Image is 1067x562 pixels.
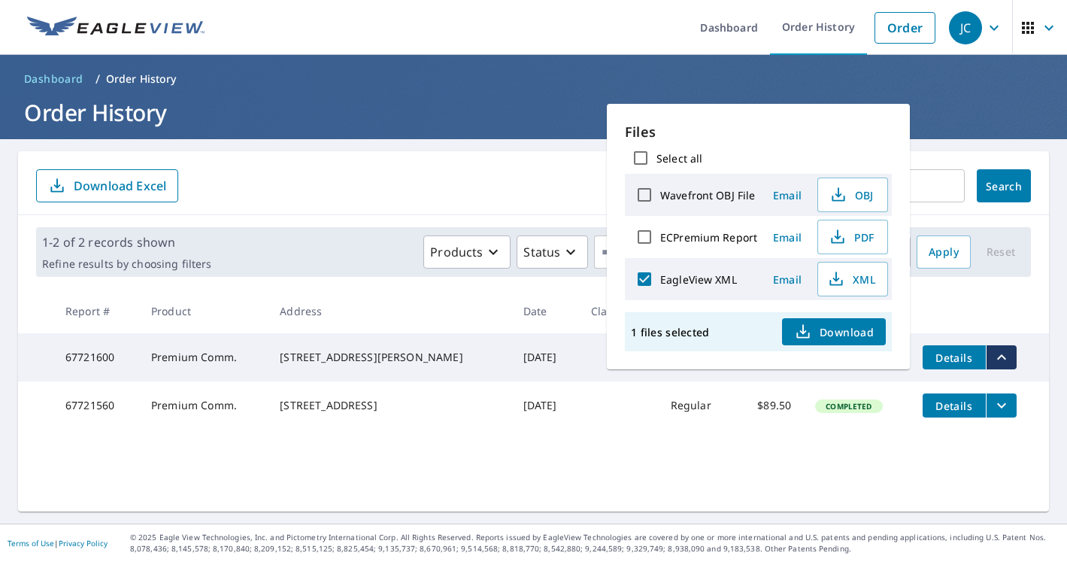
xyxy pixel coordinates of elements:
span: Email [769,230,805,245]
span: Details [932,351,977,365]
td: Premium Comm. [139,333,268,381]
p: Status [523,243,560,261]
button: Download Excel [36,169,178,202]
th: Claim ID [579,289,659,333]
button: filesDropdownBtn-67721600 [986,345,1017,369]
label: ECPremium Report [660,230,757,245]
img: EV Logo [27,17,205,39]
td: $89.50 [735,381,803,430]
td: [DATE] [511,333,579,381]
p: Products [430,243,483,261]
p: © 2025 Eagle View Technologies, Inc. and Pictometry International Corp. All Rights Reserved. Repo... [130,532,1059,554]
label: EagleView XML [660,272,737,287]
button: detailsBtn-67721560 [923,393,986,418]
td: 67721560 [53,381,139,430]
a: Terms of Use [8,538,54,548]
button: detailsBtn-67721600 [923,345,986,369]
span: Email [769,188,805,202]
span: Orgs [601,243,651,262]
p: 1-2 of 2 records shown [42,233,211,251]
a: Privacy Policy [59,538,108,548]
h1: Order History [18,97,1049,128]
th: Report # [53,289,139,333]
button: Download [782,318,886,345]
th: Address [268,289,511,333]
button: Search [977,169,1031,202]
span: OBJ [827,186,875,204]
p: | [8,539,108,548]
span: Apply [929,243,959,262]
td: Premium Comm. [139,381,268,430]
span: Dashboard [24,71,83,87]
p: 1 files selected [631,325,709,339]
a: Dashboard [18,67,89,91]
p: Refine results by choosing filters [42,257,211,271]
p: Order History [106,71,177,87]
button: Products [423,235,511,269]
span: XML [827,270,875,288]
button: PDF [817,220,888,254]
span: Details [932,399,977,413]
button: Orgs [594,235,679,269]
div: JC [949,11,982,44]
button: Email [763,184,811,207]
p: Files [625,122,892,142]
div: [STREET_ADDRESS][PERSON_NAME] [280,350,499,365]
p: Download Excel [74,178,166,194]
td: [DATE] [511,381,579,430]
div: [STREET_ADDRESS] [280,398,499,413]
button: Status [517,235,588,269]
span: Search [989,179,1019,193]
button: Apply [917,235,971,269]
button: filesDropdownBtn-67721560 [986,393,1017,418]
span: Email [769,272,805,287]
label: Select all [656,151,702,166]
span: Completed [817,401,881,412]
button: Email [763,226,811,249]
a: Order [875,12,935,44]
td: 67721600 [53,333,139,381]
nav: breadcrumb [18,67,1049,91]
th: Product [139,289,268,333]
th: Date [511,289,579,333]
button: OBJ [817,178,888,212]
button: XML [817,262,888,296]
label: Wavefront OBJ File [660,188,755,202]
span: Download [794,323,874,341]
li: / [95,70,100,88]
button: Email [763,268,811,291]
span: PDF [827,228,875,246]
td: Regular [659,381,735,430]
